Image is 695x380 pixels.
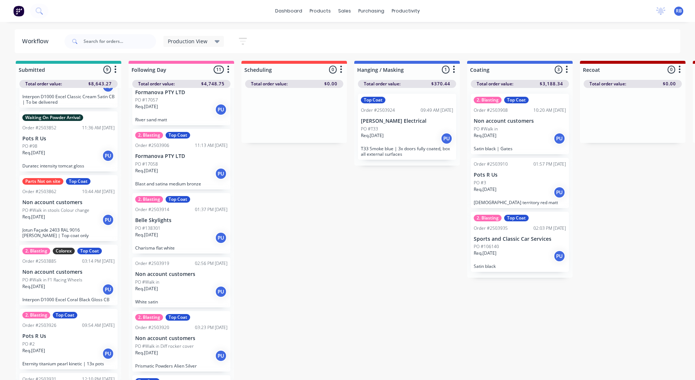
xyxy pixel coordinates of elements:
[132,311,230,372] div: 2. BlastingTop CoatOrder #250392003:23 PM [DATE]Non account customersPO #Walk in Diff rocker cove...
[132,65,230,126] div: Formanova PTY LTDPO #17057Req.[DATE]PURiver sand matt
[201,81,225,87] span: $4,748.75
[474,200,566,205] p: [DEMOGRAPHIC_DATA] territory red matt
[22,277,82,283] p: PO #Walk in F1 Racing Wheels
[474,186,496,193] p: Req. [DATE]
[474,161,508,167] div: Order #2503910
[135,279,159,285] p: PO #Walk in
[84,34,156,49] input: Search for orders...
[135,363,228,369] p: Prismatic Powders Alien Silver
[474,180,486,186] p: PO #3
[504,97,529,103] div: Top Coat
[82,125,115,131] div: 11:36 AM [DATE]
[135,103,158,110] p: Req. [DATE]
[135,206,169,213] div: Order #2503914
[135,245,228,251] p: Charisma flat white
[355,5,388,16] div: purchasing
[388,5,424,16] div: productivity
[215,350,227,362] div: PU
[195,324,228,331] div: 03:23 PM [DATE]
[102,284,114,295] div: PU
[251,81,288,87] span: Total order value:
[135,314,163,321] div: 2. Blasting
[474,118,566,124] p: Non account customers
[19,245,118,305] div: 2. BlastingColorexTop CoatOrder #250388503:14 PM [DATE]Non account customersPO #Walk in F1 Racing...
[22,258,56,265] div: Order #2503885
[474,243,499,250] p: PO #106140
[19,175,118,241] div: Parts Not on siteTop CoatOrder #250386210:44 AM [DATE]Non account customersPO #Walk in stools Col...
[19,309,118,369] div: 2. BlastingTop CoatOrder #250392609:54 AM [DATE]Pots R UsPO #2Req.[DATE]PUEternity titanium pearl...
[474,225,508,232] div: Order #2503935
[102,348,114,359] div: PU
[135,285,158,292] p: Req. [DATE]
[135,97,158,103] p: PO #17057
[135,89,228,96] p: Formanova PTY LTD
[554,250,565,262] div: PU
[474,250,496,257] p: Req. [DATE]
[135,153,228,159] p: Formanova PTY LTD
[77,248,102,254] div: Top Coat
[533,161,566,167] div: 01:57 PM [DATE]
[22,312,50,318] div: 2. Blasting
[22,207,89,214] p: PO #Walk in stools Colour change
[19,111,118,172] div: Waiting On Powder ArrivalOrder #250385211:36 AM [DATE]Pots R UsPO #98Req.[DATE]PUDuratec intensit...
[135,181,228,187] p: Blast and satina medium bronze
[533,225,566,232] div: 02:03 PM [DATE]
[361,146,453,157] p: T33 Smoke blue | 3x doors fully coated, box all external surfaces
[364,81,400,87] span: Total order value:
[22,37,52,46] div: Workflow
[82,188,115,195] div: 10:44 AM [DATE]
[22,143,37,150] p: PO #98
[135,167,158,174] p: Req. [DATE]
[215,168,227,180] div: PU
[22,283,45,290] p: Req. [DATE]
[22,163,115,169] p: Duratec intensity tomcat gloss
[22,333,115,339] p: Pots R Us
[477,81,513,87] span: Total order value:
[474,126,498,132] p: PO #Walk in
[22,199,115,206] p: Non account customers
[195,260,228,267] div: 02:56 PM [DATE]
[22,178,63,185] div: Parts Not on site
[53,248,75,254] div: Colorex
[135,142,169,149] div: Order #2503906
[166,314,190,321] div: Top Coat
[215,104,227,115] div: PU
[66,178,90,185] div: Top Coat
[22,136,115,142] p: Pots R Us
[22,227,115,238] p: Jotun Façade 2403 RAL 9016 [PERSON_NAME] | Top coat only
[135,132,163,139] div: 2. Blasting
[361,118,453,124] p: [PERSON_NAME] Electrical
[135,260,169,267] div: Order #2503919
[135,217,228,224] p: Belle Skylights
[135,335,228,342] p: Non account customers
[102,214,114,226] div: PU
[22,114,83,121] div: Waiting On Powder Arrival
[135,343,194,350] p: PO #Walk in Diff rocker cover
[431,81,450,87] span: $370.44
[554,187,565,198] div: PU
[82,258,115,265] div: 03:14 PM [DATE]
[471,158,569,208] div: Order #250391001:57 PM [DATE]Pots R UsPO #3Req.[DATE]PU[DEMOGRAPHIC_DATA] territory red matt
[421,107,453,114] div: 09:49 AM [DATE]
[271,5,306,16] a: dashboard
[474,236,566,242] p: Sports and Classic Car Services
[358,94,456,160] div: Top CoatOrder #250392409:49 AM [DATE][PERSON_NAME] ElectricalPO #T33Req.[DATE]PUT33 Smoke blue | ...
[589,81,626,87] span: Total order value:
[195,142,228,149] div: 11:13 AM [DATE]
[102,150,114,162] div: PU
[361,107,395,114] div: Order #2503924
[135,271,228,277] p: Non account customers
[166,132,190,139] div: Top Coat
[474,215,502,221] div: 2. Blasting
[13,5,24,16] img: Factory
[22,341,35,347] p: PO #2
[471,94,569,154] div: 2. BlastingTop CoatOrder #250390810:20 AM [DATE]Non account customersPO #Walk inReq.[DATE]PUSatin...
[135,324,169,331] div: Order #2503920
[22,150,45,156] p: Req. [DATE]
[22,322,56,329] div: Order #2503926
[474,146,566,151] p: Satin black | Gates
[215,286,227,298] div: PU
[504,215,529,221] div: Top Coat
[554,133,565,144] div: PU
[132,129,230,189] div: 2. BlastingTop CoatOrder #250390611:13 AM [DATE]Formanova PTY LTDPO #17058Req.[DATE]PUBlast and s...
